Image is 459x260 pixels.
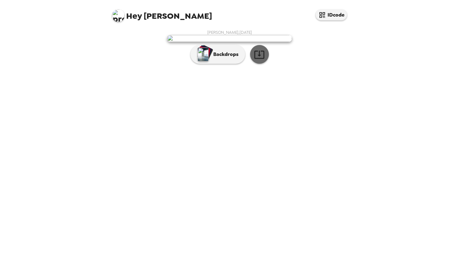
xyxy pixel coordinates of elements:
[112,9,125,22] img: profile pic
[126,10,142,22] span: Hey
[112,6,212,20] span: [PERSON_NAME]
[316,9,347,20] button: IDcode
[167,35,292,42] img: user
[210,51,239,58] p: Backdrops
[207,30,252,35] span: [PERSON_NAME] , [DATE]
[190,45,245,64] button: Backdrops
